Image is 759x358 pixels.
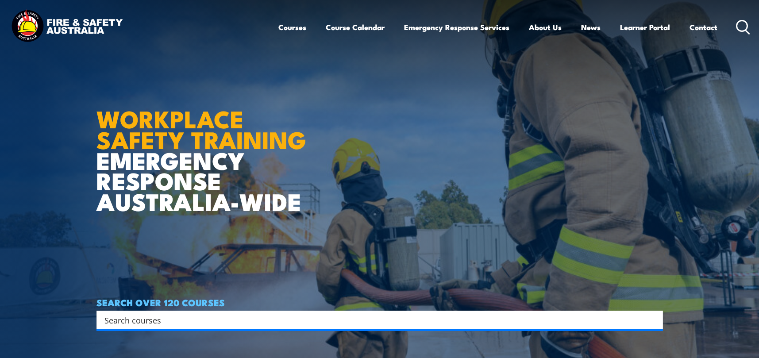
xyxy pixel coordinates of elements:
[529,15,562,39] a: About Us
[581,15,601,39] a: News
[104,313,643,327] input: Search input
[326,15,385,39] a: Course Calendar
[620,15,670,39] a: Learner Portal
[106,314,645,326] form: Search form
[404,15,509,39] a: Emergency Response Services
[278,15,306,39] a: Courses
[647,314,660,326] button: Search magnifier button
[690,15,717,39] a: Contact
[96,86,313,212] h1: EMERGENCY RESPONSE AUSTRALIA-WIDE
[96,297,663,307] h4: SEARCH OVER 120 COURSES
[96,100,306,157] strong: WORKPLACE SAFETY TRAINING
